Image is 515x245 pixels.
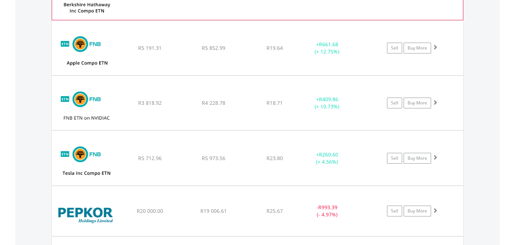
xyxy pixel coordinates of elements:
[138,99,162,106] span: R3 818.92
[404,206,431,216] a: Buy More
[404,98,431,108] a: Buy More
[200,207,227,214] span: R19 006.61
[300,151,354,166] div: + (+ 4.56%)
[55,30,118,73] img: EQU.ZA.APETNC.png
[318,204,337,211] span: R993.39
[404,153,431,164] a: Buy More
[404,43,431,53] a: Buy More
[55,85,118,128] img: EQU.ZA.NVETNC.png
[319,151,338,158] span: R260.60
[267,99,283,106] span: R18.71
[137,207,163,214] span: R20 000.00
[202,99,225,106] span: R4 228.78
[267,155,283,162] span: R23.80
[319,96,338,103] span: R409.86
[387,153,402,164] a: Sell
[267,44,283,51] span: R19.64
[387,206,402,216] a: Sell
[138,155,162,162] span: R5 712.96
[267,207,283,214] span: R25.67
[387,98,402,108] a: Sell
[202,44,225,51] span: R5 852.99
[387,43,402,53] a: Sell
[55,195,118,234] img: EQU.ZA.PPH.png
[202,155,225,162] span: R5 973.56
[138,44,162,51] span: R5 191.31
[55,140,118,183] img: EQU.ZA.TSETNC.png
[300,96,354,110] div: + (+ 10.73%)
[300,204,354,218] div: - (- 4.97%)
[319,41,338,48] span: R661.68
[300,41,354,55] div: + (+ 12.75%)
